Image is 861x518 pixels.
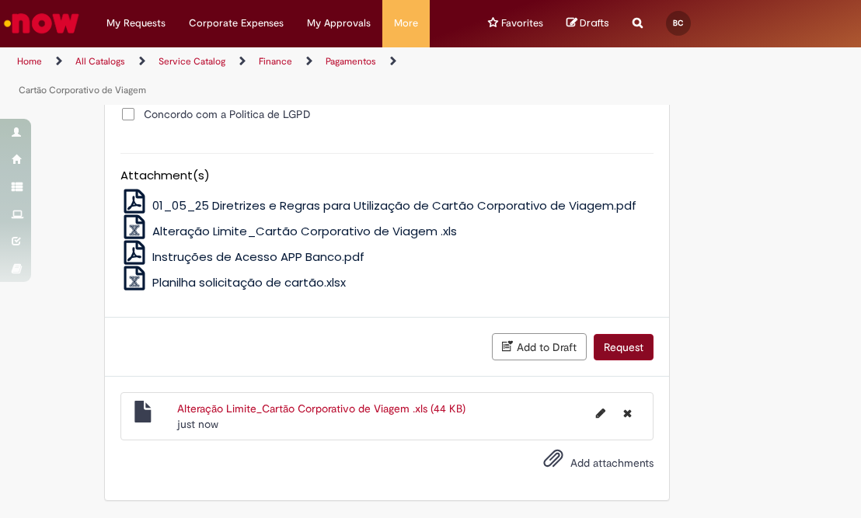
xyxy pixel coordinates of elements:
[307,16,371,31] span: My Approvals
[501,16,543,31] span: Favorites
[152,249,364,265] span: Instruções de Acesso APP Banco.pdf
[120,169,654,183] h5: Attachment(s)
[120,197,637,214] a: 01_05_25 Diretrizes e Regras para Utilização de Cartão Corporativo de Viagem.pdf
[189,16,284,31] span: Corporate Expenses
[152,223,457,239] span: Alteração Limite_Cartão Corporativo de Viagem .xls
[492,333,587,360] button: Add to Draft
[259,55,292,68] a: Finance
[673,18,683,28] span: BC
[17,55,42,68] a: Home
[177,417,218,431] time: 29/08/2025 11:57:31
[144,106,311,122] span: Concordo com a Politica de LGPD
[614,401,641,426] button: Delete Alteração Limite_Cartão Corporativo de Viagem .xls
[120,274,347,290] a: Planilha solicitação de cartão.xlsx
[177,402,465,415] a: Alteração Limite_Cartão Corporativo de Viagem .xls (44 KB)
[326,55,376,68] a: Pagamentos
[159,55,225,68] a: Service Catalog
[566,16,609,30] a: Your Wish List currently has 0 items
[580,16,609,30] span: Drafts
[152,274,346,290] span: Planilha solicitação de cartão.xlsx
[587,401,615,426] button: Edit file name Alteração Limite_Cartão Corporativo de Viagem .xls
[394,16,418,31] span: More
[594,334,654,360] button: Request
[120,223,458,239] a: Alteração Limite_Cartão Corporativo de Viagem .xls
[120,249,365,265] a: Instruções de Acesso APP Banco.pdf
[570,456,654,470] span: Add attachments
[19,84,146,96] a: Cartão Corporativo de Viagem
[2,8,82,39] img: ServiceNow
[539,444,567,480] button: Add attachments
[177,417,218,431] span: just now
[152,197,636,214] span: 01_05_25 Diretrizes e Regras para Utilização de Cartão Corporativo de Viagem.pdf
[106,16,166,31] span: My Requests
[75,55,125,68] a: All Catalogs
[12,47,490,105] ul: Page breadcrumbs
